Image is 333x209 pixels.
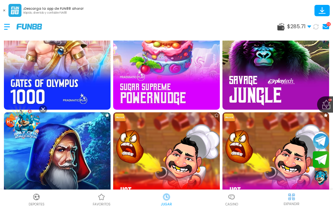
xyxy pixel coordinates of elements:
[222,3,329,110] img: Savage Jungle
[321,22,329,31] a: 13
[326,22,331,26] div: 13
[199,192,264,207] a: CasinoCasinoCasino
[284,202,300,206] p: EXPANDIR
[287,23,311,31] span: $ 285.71
[328,98,332,102] span: 139
[4,192,69,207] a: DeportesDeportesDeportes
[8,4,21,17] img: App Logo
[93,202,111,207] p: favoritos
[228,193,235,201] img: Casino
[313,133,329,150] button: Join telegram channel
[33,193,40,201] img: Deportes
[313,151,329,168] button: Join telegram
[113,3,220,110] img: Sugar Supreme Powernudge
[225,202,238,207] p: Casino
[313,169,329,186] button: Contact customer service
[69,192,134,207] a: Casino FavoritosCasino Favoritosfavoritos
[134,192,199,207] a: Casino JugarCasino JugarJUGAR
[223,113,236,122] img: New
[5,113,18,129] img: Hot
[114,113,127,122] img: New
[287,193,296,201] img: hide
[23,11,84,15] p: Rápido, divertido y confiable FUN88
[98,193,105,201] img: Casino Favoritos
[161,202,172,207] p: JUGAR
[23,6,84,11] p: ¡Descarga la app de FUN88 ahora!
[29,202,45,207] p: Deportes
[17,24,42,29] img: Company Logo
[8,106,44,143] img: Image Link
[4,3,111,110] img: Gates of Olympus 1000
